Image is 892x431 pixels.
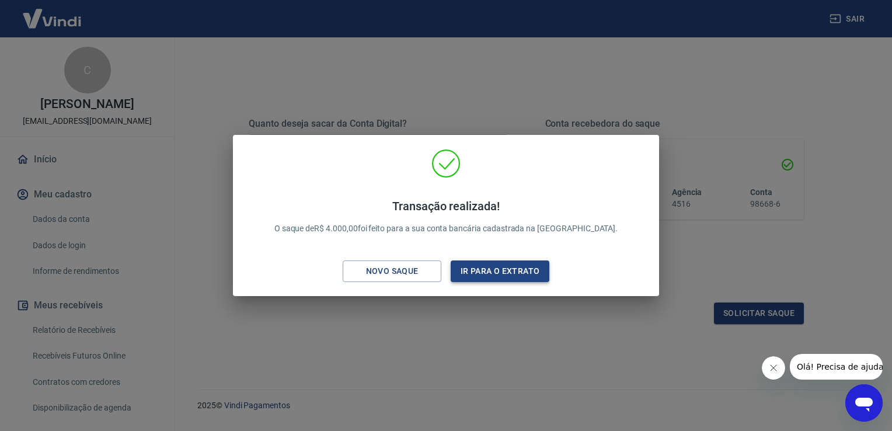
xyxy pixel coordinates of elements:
[790,354,883,380] iframe: Mensagem da empresa
[274,199,618,213] h4: Transação realizada!
[7,8,98,18] span: Olá! Precisa de ajuda?
[451,260,549,282] button: Ir para o extrato
[845,384,883,422] iframe: Botão para abrir a janela de mensagens
[343,260,441,282] button: Novo saque
[762,356,785,380] iframe: Fechar mensagem
[274,199,618,235] p: O saque de R$ 4.000,00 foi feito para a sua conta bancária cadastrada na [GEOGRAPHIC_DATA].
[352,264,433,279] div: Novo saque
